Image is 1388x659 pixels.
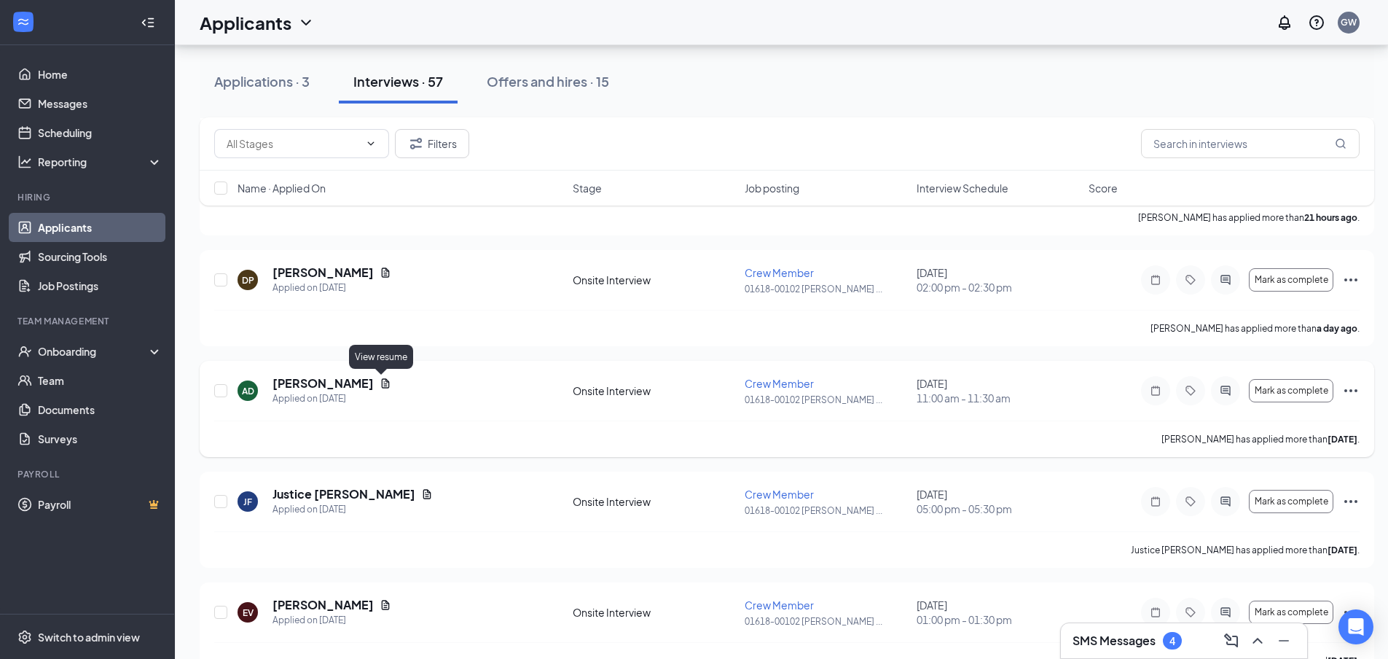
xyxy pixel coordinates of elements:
[17,191,160,203] div: Hiring
[745,377,814,390] span: Crew Member
[1249,601,1333,624] button: Mark as complete
[1342,382,1360,399] svg: Ellipses
[1249,268,1333,292] button: Mark as complete
[1147,274,1164,286] svg: Note
[1147,496,1164,507] svg: Note
[745,615,908,628] p: 01618-00102 [PERSON_NAME] ...
[573,383,736,398] div: Onsite Interview
[16,15,31,29] svg: WorkstreamLogo
[243,496,252,508] div: JF
[917,598,1080,627] div: [DATE]
[242,274,254,286] div: DP
[1089,181,1118,195] span: Score
[380,267,391,278] svg: Document
[272,375,374,391] h5: [PERSON_NAME]
[238,181,326,195] span: Name · Applied On
[1272,629,1295,652] button: Minimize
[38,344,150,359] div: Onboarding
[1341,16,1357,28] div: GW
[272,502,433,517] div: Applied on [DATE]
[17,468,160,480] div: Payroll
[272,486,415,502] h5: Justice [PERSON_NAME]
[242,385,254,397] div: AD
[1217,385,1234,397] svg: ActiveChat
[227,136,359,152] input: All Stages
[38,118,162,147] a: Scheduling
[1275,632,1293,650] svg: Minimize
[38,213,162,242] a: Applicants
[1073,633,1156,649] h3: SMS Messages
[297,14,315,31] svg: ChevronDown
[745,504,908,517] p: 01618-00102 [PERSON_NAME] ...
[1328,434,1357,445] b: [DATE]
[487,72,609,90] div: Offers and hires · 15
[1342,604,1360,621] svg: Ellipses
[1182,607,1199,618] svg: Tag
[38,242,162,271] a: Sourcing Tools
[17,155,32,169] svg: Analysis
[38,89,162,118] a: Messages
[272,265,374,281] h5: [PERSON_NAME]
[1147,607,1164,618] svg: Note
[917,502,1080,516] span: 05:00 pm - 05:30 pm
[38,155,163,169] div: Reporting
[17,344,32,359] svg: UserCheck
[38,271,162,300] a: Job Postings
[573,273,736,287] div: Onsite Interview
[1335,138,1346,149] svg: MagnifyingGlass
[745,394,908,406] p: 01618-00102 [PERSON_NAME] ...
[917,376,1080,405] div: [DATE]
[421,488,433,500] svg: Document
[380,378,391,389] svg: Document
[1150,322,1360,335] p: [PERSON_NAME] has applied more than .
[200,10,291,35] h1: Applicants
[1217,607,1234,618] svg: ActiveChat
[573,605,736,620] div: Onsite Interview
[745,598,814,612] span: Crew Member
[272,391,391,406] div: Applied on [DATE]
[38,366,162,395] a: Team
[1255,386,1328,396] span: Mark as complete
[38,630,140,644] div: Switch to admin view
[917,181,1008,195] span: Interview Schedule
[272,281,391,295] div: Applied on [DATE]
[243,607,254,619] div: EV
[380,599,391,611] svg: Document
[38,424,162,453] a: Surveys
[353,72,443,90] div: Interviews · 57
[1169,635,1175,647] div: 4
[38,395,162,424] a: Documents
[1255,607,1328,617] span: Mark as complete
[272,613,391,628] div: Applied on [DATE]
[214,72,310,90] div: Applications · 3
[1249,490,1333,513] button: Mark as complete
[573,181,602,195] span: Stage
[1147,385,1164,397] svg: Note
[1220,629,1243,652] button: ComposeMessage
[1161,433,1360,445] p: [PERSON_NAME] has applied more than .
[1255,275,1328,285] span: Mark as complete
[917,612,1080,627] span: 01:00 pm - 01:30 pm
[1182,496,1199,507] svg: Tag
[17,630,32,644] svg: Settings
[1249,632,1266,650] svg: ChevronUp
[1141,129,1360,158] input: Search in interviews
[745,266,814,279] span: Crew Member
[1328,545,1357,555] b: [DATE]
[917,487,1080,516] div: [DATE]
[1217,274,1234,286] svg: ActiveChat
[1342,493,1360,510] svg: Ellipses
[1338,609,1373,644] div: Open Intercom Messenger
[1249,379,1333,402] button: Mark as complete
[745,181,799,195] span: Job posting
[38,60,162,89] a: Home
[38,490,162,519] a: PayrollCrown
[1246,629,1269,652] button: ChevronUp
[17,315,160,327] div: Team Management
[1182,274,1199,286] svg: Tag
[141,15,155,30] svg: Collapse
[917,280,1080,295] span: 02:00 pm - 02:30 pm
[365,138,377,149] svg: ChevronDown
[349,345,413,369] div: View resume
[917,391,1080,405] span: 11:00 am - 11:30 am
